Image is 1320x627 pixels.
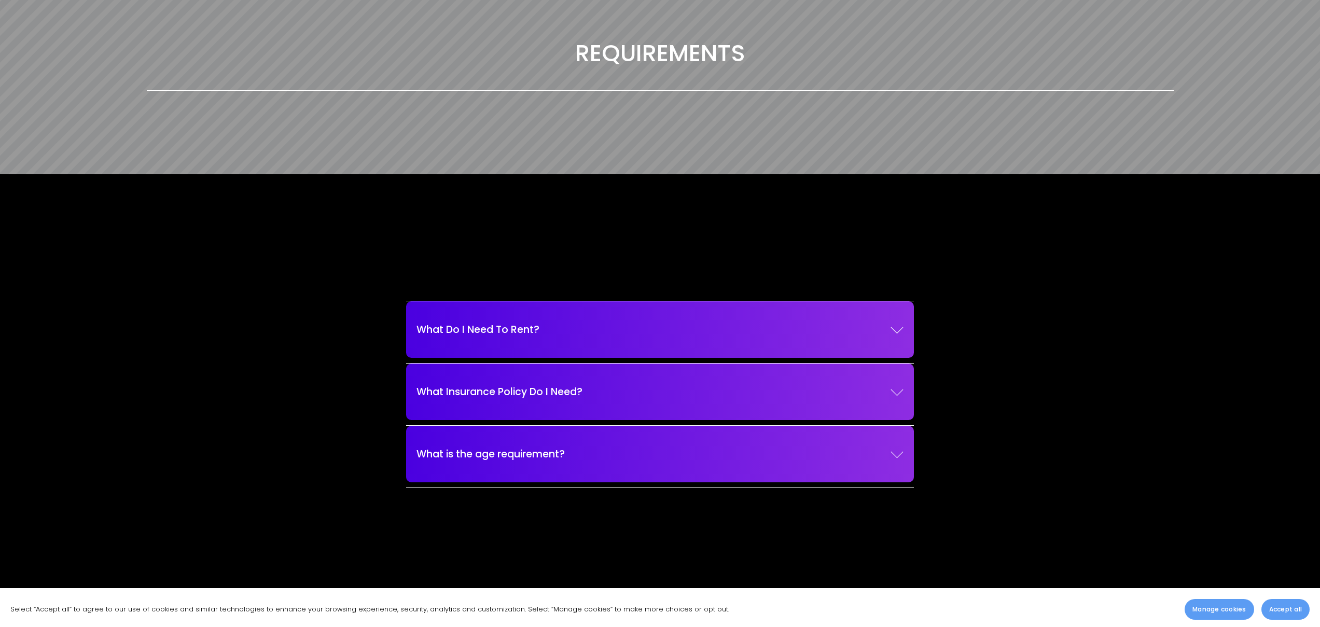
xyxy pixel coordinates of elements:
[1261,599,1310,620] button: Accept all
[1185,599,1254,620] button: Manage cookies
[416,447,891,462] span: What is the age requirement?
[1269,605,1302,614] span: Accept all
[416,431,904,477] button: What is the age requirement?
[416,369,904,415] button: What Insurance Policy Do I Need?
[416,384,891,399] span: What Insurance Policy Do I Need?
[10,603,729,615] p: Select “Accept all” to agree to our use of cookies and similar technologies to enhance your brows...
[416,306,904,353] button: What Do I Need To Rent?
[1192,605,1246,614] span: Manage cookies
[147,38,1174,68] h2: REQUIREMENTS
[416,322,891,337] span: What Do I Need To Rent?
